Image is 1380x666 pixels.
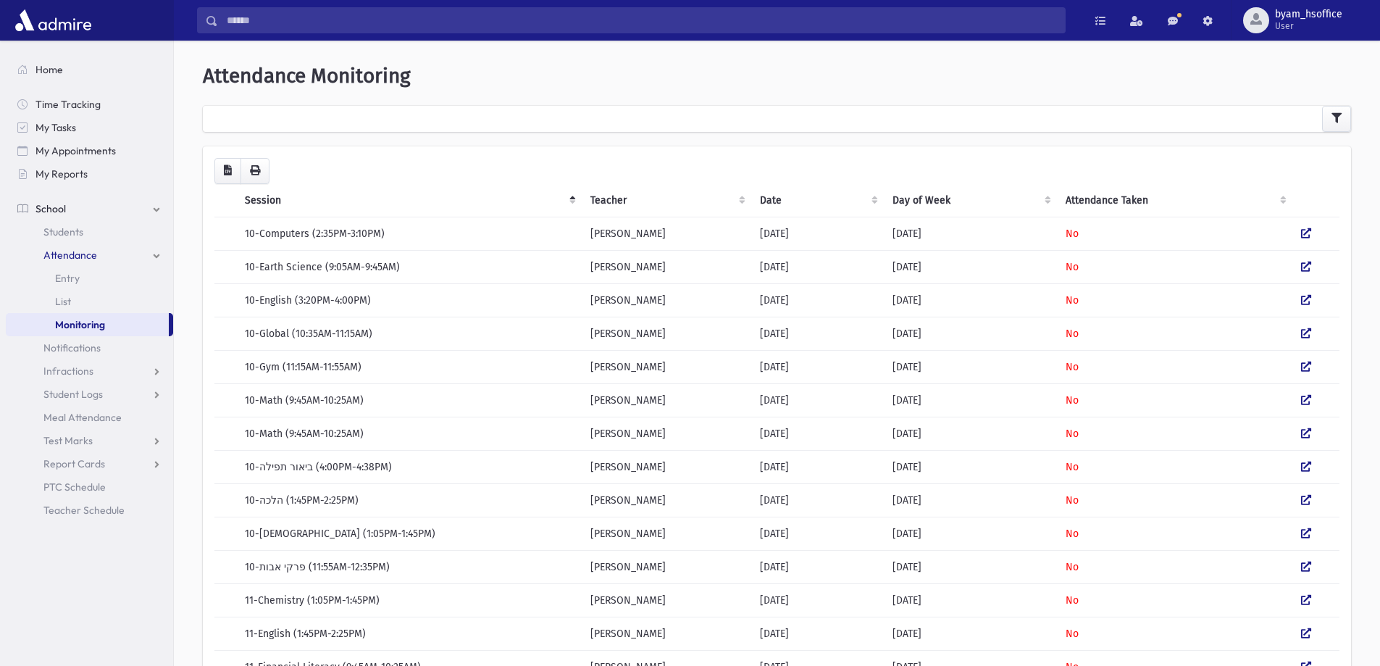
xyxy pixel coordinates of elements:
a: Teacher Schedule [6,499,173,522]
th: Day of Week: activate to sort column ascending [884,184,1057,217]
td: [DATE] [751,517,884,550]
td: [DATE] [751,550,884,583]
td: [DATE] [751,250,884,283]
td: No [1057,517,1292,550]
td: No [1057,483,1292,517]
span: Test Marks [43,434,93,447]
a: Notifications [6,336,173,359]
span: My Tasks [35,121,76,134]
td: [PERSON_NAME] [582,250,750,283]
td: [PERSON_NAME] [582,383,750,417]
td: No [1057,583,1292,617]
a: My Reports [6,162,173,186]
th: Attendance Taken: activate to sort column ascending [1057,184,1292,217]
span: My Appointments [35,144,116,157]
span: PTC Schedule [43,480,106,494]
span: Notifications [43,341,101,354]
span: List [55,295,71,308]
td: [DATE] [884,350,1057,383]
td: [DATE] [751,350,884,383]
td: [PERSON_NAME] [582,483,750,517]
span: Entry [55,272,80,285]
a: Infractions [6,359,173,383]
td: [DATE] [751,317,884,350]
button: Print [241,158,269,184]
td: [PERSON_NAME] [582,350,750,383]
span: Student Logs [43,388,103,401]
td: [DATE] [884,383,1057,417]
td: 11-Chemistry (1:05PM-1:45PM) [236,583,582,617]
td: [PERSON_NAME] [582,450,750,483]
td: No [1057,383,1292,417]
span: Students [43,225,83,238]
td: 10-English (3:20PM-4:00PM) [236,283,582,317]
span: Monitoring [55,318,105,331]
td: 10-Global (10:35AM-11:15AM) [236,317,582,350]
span: User [1275,20,1342,32]
input: Search [218,7,1065,33]
td: [PERSON_NAME] [582,517,750,550]
td: [PERSON_NAME] [582,550,750,583]
td: 10-Math (9:45AM-10:25AM) [236,417,582,450]
td: [DATE] [884,617,1057,650]
span: Attendance Monitoring [203,64,411,88]
a: Entry [6,267,173,290]
img: AdmirePro [12,6,95,35]
a: Attendance [6,243,173,267]
td: 10-הלכה (1:45PM-2:25PM) [236,483,582,517]
a: My Tasks [6,116,173,139]
td: No [1057,317,1292,350]
td: 10-Computers (2:35PM-3:10PM) [236,217,582,250]
a: Student Logs [6,383,173,406]
td: [PERSON_NAME] [582,617,750,650]
td: [PERSON_NAME] [582,317,750,350]
td: 11-English (1:45PM-2:25PM) [236,617,582,650]
td: [DATE] [884,317,1057,350]
td: [DATE] [751,217,884,250]
a: Report Cards [6,452,173,475]
td: 10-פרקי אבות (11:55AM-12:35PM) [236,550,582,583]
td: [PERSON_NAME] [582,583,750,617]
td: [DATE] [884,550,1057,583]
td: No [1057,250,1292,283]
td: [DATE] [884,450,1057,483]
td: No [1057,417,1292,450]
a: Meal Attendance [6,406,173,429]
span: School [35,202,66,215]
td: 10-[DEMOGRAPHIC_DATA] (1:05PM-1:45PM) [236,517,582,550]
td: [DATE] [884,517,1057,550]
span: Infractions [43,365,93,378]
td: 10-Math (9:45AM-10:25AM) [236,383,582,417]
td: [DATE] [884,283,1057,317]
td: No [1057,550,1292,583]
td: [DATE] [751,417,884,450]
a: Home [6,58,173,81]
span: Home [35,63,63,76]
td: [DATE] [884,250,1057,283]
a: PTC Schedule [6,475,173,499]
td: 10-ביאור תפילה (4:00PM-4:38PM) [236,450,582,483]
td: No [1057,283,1292,317]
td: 10-Earth Science (9:05AM-9:45AM) [236,250,582,283]
td: [PERSON_NAME] [582,217,750,250]
a: Test Marks [6,429,173,452]
td: [PERSON_NAME] [582,417,750,450]
td: [DATE] [751,283,884,317]
td: [DATE] [884,483,1057,517]
td: No [1057,617,1292,650]
a: School [6,197,173,220]
td: [DATE] [751,483,884,517]
span: Report Cards [43,457,105,470]
span: Attendance [43,249,97,262]
span: byam_hsoffice [1275,9,1342,20]
td: [DATE] [884,417,1057,450]
td: No [1057,450,1292,483]
td: [DATE] [751,617,884,650]
td: 10-Gym (11:15AM-11:55AM) [236,350,582,383]
a: Time Tracking [6,93,173,116]
button: CSV [214,158,241,184]
td: No [1057,217,1292,250]
span: My Reports [35,167,88,180]
td: [DATE] [884,217,1057,250]
td: [DATE] [751,383,884,417]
